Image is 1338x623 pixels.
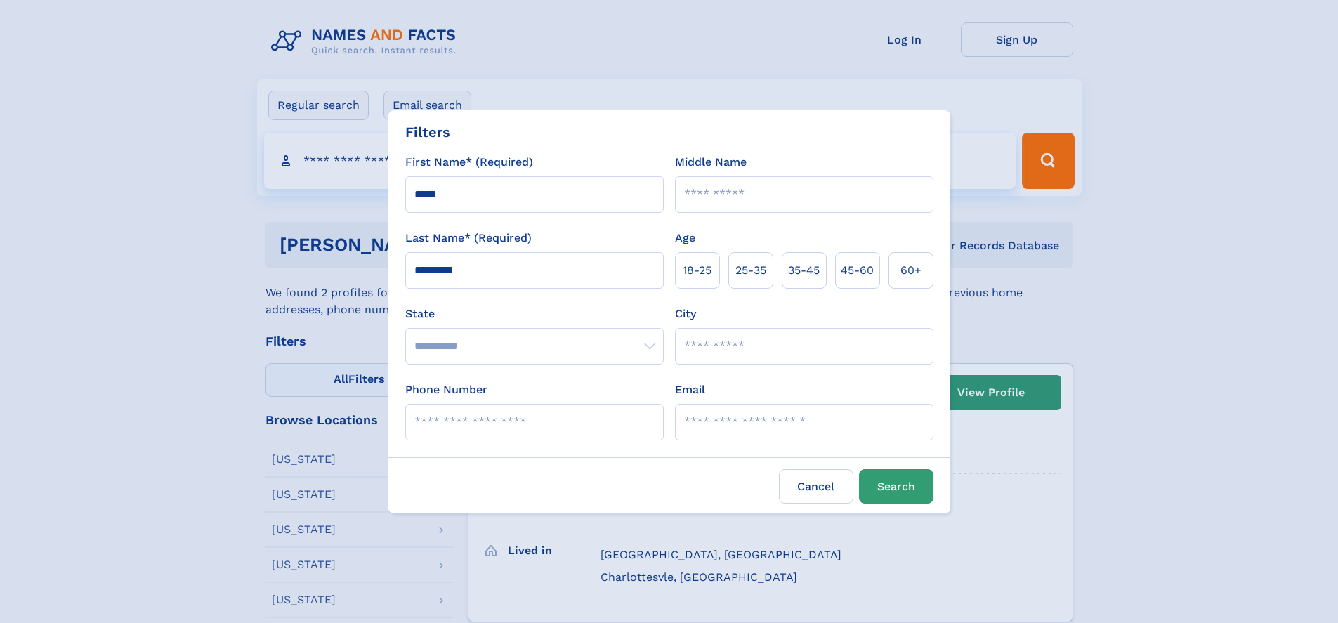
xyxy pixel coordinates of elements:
[900,262,921,279] span: 60+
[405,381,487,398] label: Phone Number
[405,306,664,322] label: State
[675,381,705,398] label: Email
[675,306,696,322] label: City
[675,230,695,247] label: Age
[735,262,766,279] span: 25‑35
[788,262,820,279] span: 35‑45
[859,469,933,504] button: Search
[841,262,874,279] span: 45‑60
[405,154,533,171] label: First Name* (Required)
[675,154,747,171] label: Middle Name
[405,230,532,247] label: Last Name* (Required)
[779,469,853,504] label: Cancel
[683,262,711,279] span: 18‑25
[405,122,450,143] div: Filters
